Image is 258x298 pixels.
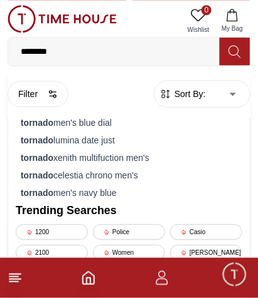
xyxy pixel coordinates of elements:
img: ... [8,5,117,33]
span: 0 [202,5,212,15]
div: lumina date just [16,131,242,149]
strong: tornado [21,188,53,198]
span: Wishlist [183,25,214,34]
div: 1200 [16,224,88,240]
em: Minimize [220,13,245,38]
span: Just now [201,218,230,229]
div: celestia chrono men's [16,167,242,184]
div: Police [93,224,165,240]
img: Company logo [14,13,38,38]
span: Hello! I'm your Time House Watches Support Assistant. How can I assist you [DATE]? [63,234,200,244]
a: 0Wishlist [183,5,214,37]
strong: tornado [21,135,53,145]
span: Sort By: [172,88,206,100]
div: [PERSON_NAME] [170,245,242,260]
div: [PERSON_NAME] [63,218,180,234]
div: Chat Widget [221,261,249,289]
strong: tornado [21,153,53,163]
div: Casio [170,224,242,240]
div: men's blue dial [16,114,242,131]
strong: tornado [21,118,53,128]
h2: Trending Searches [16,202,242,219]
span: My Bag [217,24,248,33]
div: Chat with us now [13,207,245,257]
span: Minimize [180,21,213,30]
div: Timehousecompany [13,135,237,158]
div: Find your dream watch—experts ready to assist! [13,165,245,191]
button: My Bag [214,5,250,37]
strong: tornado [21,170,53,180]
button: Filter [8,81,68,107]
div: 2100 [16,245,88,260]
div: xenith multifuction men's [16,149,242,167]
img: Profile picture of Zoe [29,220,53,244]
button: Sort By: [159,88,206,100]
div: Women [93,245,165,260]
div: Zoe [22,212,236,252]
a: Home [81,270,96,285]
div: men's navy blue [16,184,242,202]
